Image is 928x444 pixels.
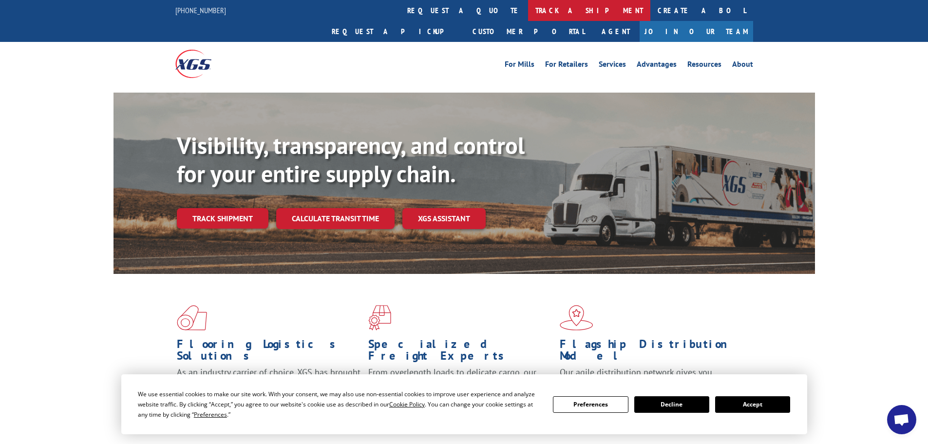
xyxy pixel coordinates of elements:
[177,367,360,401] span: As an industry carrier of choice, XGS has brought innovation and dedication to flooring logistics...
[402,208,486,229] a: XGS ASSISTANT
[887,405,916,434] div: Open chat
[732,60,753,71] a: About
[637,60,677,71] a: Advantages
[324,21,465,42] a: Request a pickup
[599,60,626,71] a: Services
[177,305,207,330] img: xgs-icon-total-supply-chain-intelligence-red
[368,367,552,410] p: From overlength loads to delicate cargo, our experienced staff knows the best way to move your fr...
[177,208,268,229] a: Track shipment
[687,60,721,71] a: Resources
[592,21,640,42] a: Agent
[276,208,395,229] a: Calculate transit time
[465,21,592,42] a: Customer Portal
[634,396,709,413] button: Decline
[560,367,739,389] span: Our agile distribution network gives you nationwide inventory management on demand.
[715,396,790,413] button: Accept
[121,374,807,434] div: Cookie Consent Prompt
[560,305,593,330] img: xgs-icon-flagship-distribution-model-red
[177,130,525,189] b: Visibility, transparency, and control for your entire supply chain.
[175,5,226,15] a: [PHONE_NUMBER]
[194,410,227,419] span: Preferences
[177,338,361,367] h1: Flooring Logistics Solutions
[560,338,744,367] h1: Flagship Distribution Model
[368,338,552,367] h1: Specialized Freight Experts
[553,396,628,413] button: Preferences
[505,60,534,71] a: For Mills
[545,60,588,71] a: For Retailers
[368,305,391,330] img: xgs-icon-focused-on-flooring-red
[138,389,541,420] div: We use essential cookies to make our site work. With your consent, we may also use non-essential ...
[389,400,425,408] span: Cookie Policy
[640,21,753,42] a: Join Our Team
